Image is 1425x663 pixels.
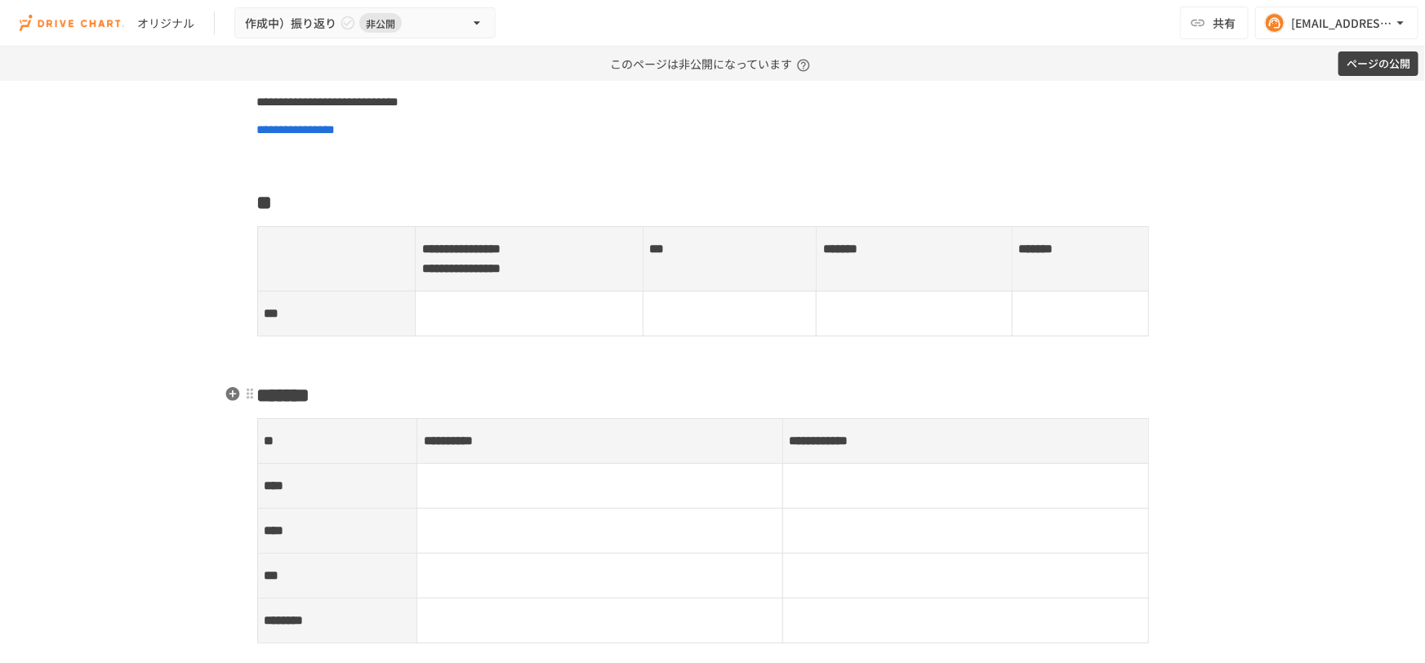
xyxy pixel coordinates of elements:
button: ページの公開 [1338,51,1418,77]
img: i9VDDS9JuLRLX3JIUyK59LcYp6Y9cayLPHs4hOxMB9W [20,10,124,36]
button: 作成中）振り返り非公開 [234,7,496,39]
span: 作成中）振り返り [245,13,336,33]
div: [EMAIL_ADDRESS][DOMAIN_NAME] [1291,13,1392,33]
span: 非公開 [359,15,402,32]
button: [EMAIL_ADDRESS][DOMAIN_NAME] [1255,7,1418,39]
div: オリジナル [137,15,194,32]
button: 共有 [1180,7,1249,39]
p: このページは非公開になっています [610,47,815,81]
span: 共有 [1213,14,1236,32]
